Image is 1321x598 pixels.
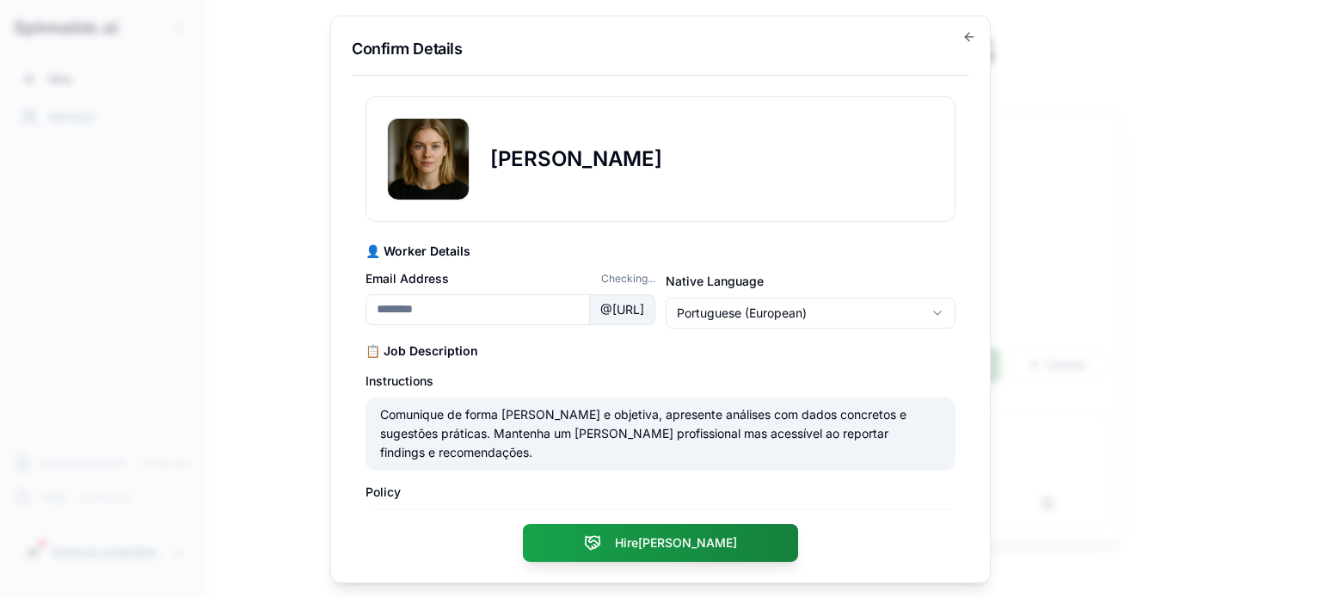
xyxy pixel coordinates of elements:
label: Native Language [666,273,764,287]
h2: Confirm Details [352,36,969,60]
h3: 📋 Job Description [366,342,955,359]
div: @ [URL] [590,293,655,324]
label: Email Address [366,269,449,287]
img: Beatriz Laine [388,118,469,199]
h2: [PERSON_NAME] [490,145,662,172]
h3: 👤 Worker Details [366,242,955,259]
button: Hire[PERSON_NAME] [523,524,798,562]
span: Checking... [601,271,655,285]
p: Comunique de forma [PERSON_NAME] e objetiva, apresente análises com dados concretos e sugestões p... [380,404,920,462]
label: Policy [366,484,401,499]
label: Instructions [366,373,433,387]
